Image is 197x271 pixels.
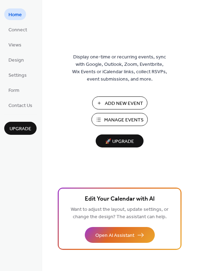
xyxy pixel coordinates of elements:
[8,72,27,79] span: Settings
[100,137,139,146] span: 🚀 Upgrade
[4,39,26,50] a: Views
[96,134,144,147] button: 🚀 Upgrade
[4,84,24,96] a: Form
[71,205,169,222] span: Want to adjust the layout, update settings, or change the design? The assistant can help.
[91,113,148,126] button: Manage Events
[4,122,37,135] button: Upgrade
[4,69,31,81] a: Settings
[95,232,134,239] span: Open AI Assistant
[8,102,32,109] span: Contact Us
[85,194,155,204] span: Edit Your Calendar with AI
[4,99,37,111] a: Contact Us
[104,116,144,124] span: Manage Events
[8,57,24,64] span: Design
[4,24,31,35] a: Connect
[85,227,155,243] button: Open AI Assistant
[8,26,27,34] span: Connect
[72,53,167,83] span: Display one-time or recurring events, sync with Google, Outlook, Zoom, Eventbrite, Wix Events or ...
[8,42,21,49] span: Views
[4,8,26,20] a: Home
[92,96,147,109] button: Add New Event
[9,125,31,133] span: Upgrade
[8,11,22,19] span: Home
[105,100,143,107] span: Add New Event
[4,54,28,65] a: Design
[8,87,19,94] span: Form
